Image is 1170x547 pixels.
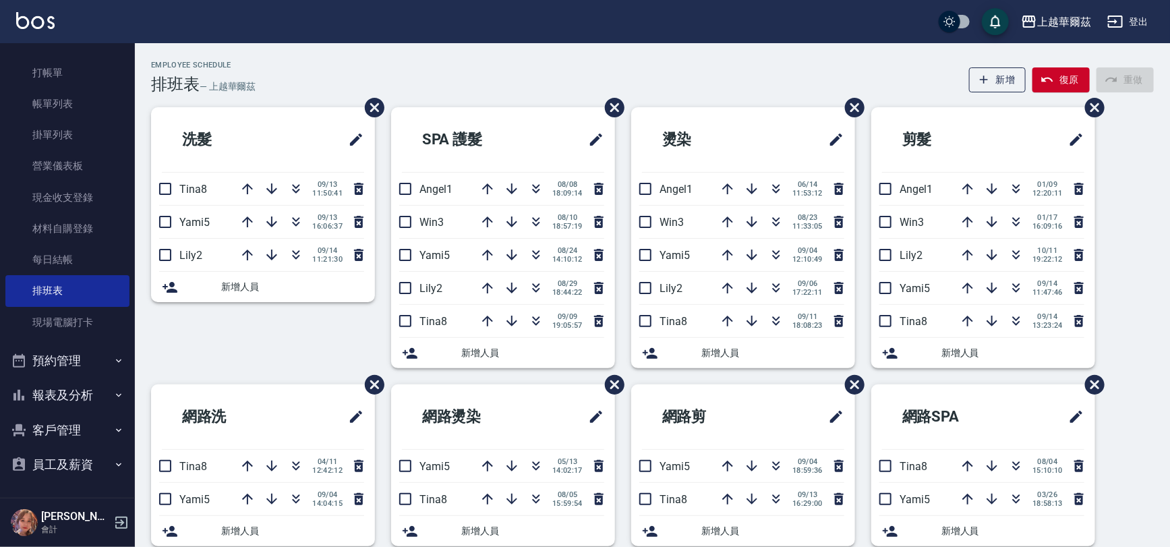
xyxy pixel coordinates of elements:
[792,213,823,222] span: 08/23
[1032,67,1090,92] button: 復原
[1032,189,1063,198] span: 12:20:11
[419,216,444,229] span: Win3
[5,447,129,482] button: 員工及薪資
[631,338,855,368] div: 新增人員
[419,249,450,262] span: Yami5
[16,12,55,29] img: Logo
[5,275,129,306] a: 排班表
[221,280,364,294] span: 新增人員
[792,222,823,231] span: 11:33:05
[792,180,823,189] span: 06/14
[552,189,583,198] span: 18:09:14
[419,315,447,328] span: Tina8
[162,115,286,164] h2: 洗髮
[419,183,452,196] span: Angel1
[1032,457,1063,466] span: 08/04
[312,246,343,255] span: 09/14
[5,57,129,88] a: 打帳單
[631,516,855,546] div: 新增人員
[552,288,583,297] span: 18:44:22
[151,516,375,546] div: 新增人員
[642,115,766,164] h2: 燙染
[900,216,924,229] span: Win3
[1016,8,1096,36] button: 上越華爾茲
[792,246,823,255] span: 09/04
[660,183,693,196] span: Angel1
[580,401,604,433] span: 修改班表的標題
[552,312,583,321] span: 09/09
[871,516,1095,546] div: 新增人員
[1032,255,1063,264] span: 19:22:12
[461,346,604,360] span: 新增人員
[552,180,583,189] span: 08/08
[5,150,129,181] a: 營業儀表板
[179,216,210,229] span: Yami5
[312,490,343,499] span: 09/04
[312,457,343,466] span: 04/11
[900,183,933,196] span: Angel1
[552,246,583,255] span: 08/24
[312,180,343,189] span: 09/13
[900,460,927,473] span: Tina8
[312,466,343,475] span: 12:42:12
[882,393,1020,441] h2: 網路SPA
[402,393,541,441] h2: 網路燙染
[552,499,583,508] span: 15:59:54
[41,510,110,523] h5: [PERSON_NAME]
[41,523,110,536] p: 會計
[419,460,450,473] span: Yami5
[792,457,823,466] span: 09/04
[660,216,684,229] span: Win3
[660,249,690,262] span: Yami5
[1032,499,1063,508] span: 18:58:13
[820,123,844,156] span: 修改班表的標題
[660,493,687,506] span: Tina8
[5,343,129,378] button: 預約管理
[792,321,823,330] span: 18:08:23
[900,249,923,262] span: Lily2
[1102,9,1154,34] button: 登出
[1032,288,1063,297] span: 11:47:46
[660,282,682,295] span: Lily2
[1060,401,1084,433] span: 修改班表的標題
[792,490,823,499] span: 09/13
[580,123,604,156] span: 修改班表的標題
[835,88,867,127] span: 刪除班表
[660,460,690,473] span: Yami5
[941,346,1084,360] span: 新增人員
[461,524,604,538] span: 新增人員
[1060,123,1084,156] span: 修改班表的標題
[941,524,1084,538] span: 新增人員
[969,67,1026,92] button: 新增
[552,321,583,330] span: 19:05:57
[552,222,583,231] span: 18:57:19
[982,8,1009,35] button: save
[900,315,927,328] span: Tina8
[179,249,202,262] span: Lily2
[1032,321,1063,330] span: 13:23:24
[312,213,343,222] span: 09/13
[900,282,930,295] span: Yami5
[552,279,583,288] span: 08/29
[552,255,583,264] span: 14:10:12
[5,413,129,448] button: 客戶管理
[1032,312,1063,321] span: 09/14
[595,88,626,127] span: 刪除班表
[5,88,129,119] a: 帳單列表
[792,499,823,508] span: 16:29:00
[5,119,129,150] a: 掛單列表
[820,401,844,433] span: 修改班表的標題
[552,213,583,222] span: 08/10
[792,189,823,198] span: 11:53:12
[792,255,823,264] span: 12:10:49
[162,393,293,441] h2: 網路洗
[402,115,541,164] h2: SPA 護髮
[5,182,129,213] a: 現金收支登錄
[792,279,823,288] span: 09/06
[882,115,1006,164] h2: 剪髮
[552,466,583,475] span: 14:02:17
[419,282,442,295] span: Lily2
[1037,13,1091,30] div: 上越華爾茲
[5,378,129,413] button: 報表及分析
[221,524,364,538] span: 新增人員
